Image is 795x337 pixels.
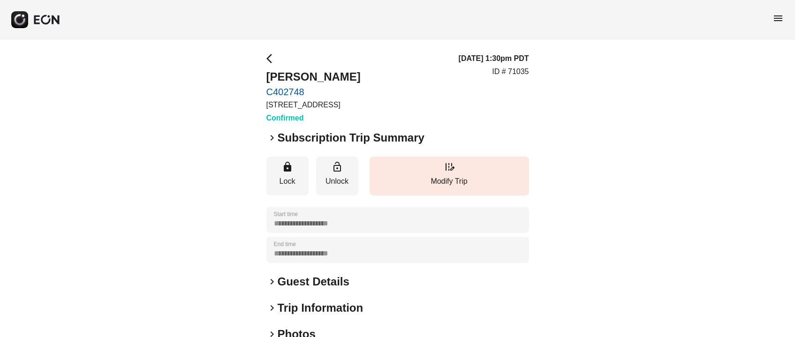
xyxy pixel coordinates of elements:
button: Modify Trip [370,157,529,195]
h2: Trip Information [278,300,363,315]
a: C402748 [266,86,361,97]
p: [STREET_ADDRESS] [266,99,361,111]
p: Lock [271,176,304,187]
span: keyboard_arrow_right [266,132,278,143]
span: menu [772,13,784,24]
h2: Subscription Trip Summary [278,130,424,145]
button: Lock [266,157,309,195]
span: lock [282,161,293,172]
span: keyboard_arrow_right [266,276,278,287]
p: ID # 71035 [492,66,529,77]
span: edit_road [444,161,455,172]
h3: [DATE] 1:30pm PDT [459,53,529,64]
p: Modify Trip [374,176,524,187]
span: keyboard_arrow_right [266,302,278,314]
h3: Confirmed [266,112,361,124]
h2: [PERSON_NAME] [266,69,361,84]
h2: Guest Details [278,274,349,289]
span: arrow_back_ios [266,53,278,64]
span: lock_open [332,161,343,172]
button: Unlock [316,157,358,195]
p: Unlock [321,176,354,187]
